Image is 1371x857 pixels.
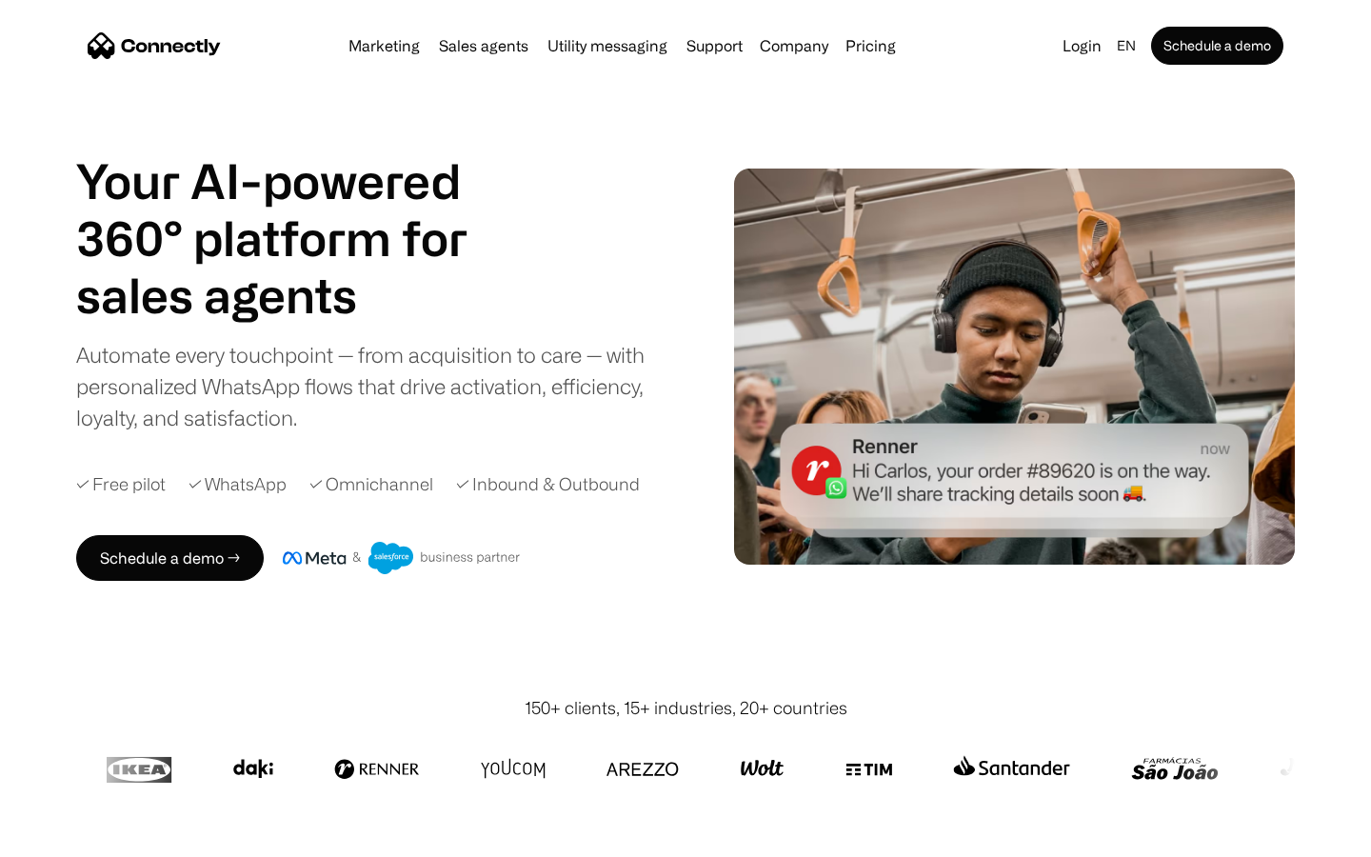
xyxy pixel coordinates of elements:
[838,38,904,53] a: Pricing
[19,822,114,850] aside: Language selected: English
[1117,32,1136,59] div: en
[76,339,676,433] div: Automate every touchpoint — from acquisition to care — with personalized WhatsApp flows that driv...
[1055,32,1109,59] a: Login
[341,38,427,53] a: Marketing
[189,471,287,497] div: ✓ WhatsApp
[76,152,514,267] h1: Your AI-powered 360° platform for
[456,471,640,497] div: ✓ Inbound & Outbound
[679,38,750,53] a: Support
[309,471,433,497] div: ✓ Omnichannel
[76,471,166,497] div: ✓ Free pilot
[760,32,828,59] div: Company
[283,542,521,574] img: Meta and Salesforce business partner badge.
[525,695,847,721] div: 150+ clients, 15+ industries, 20+ countries
[76,535,264,581] a: Schedule a demo →
[431,38,536,53] a: Sales agents
[1151,27,1283,65] a: Schedule a demo
[540,38,675,53] a: Utility messaging
[76,267,514,324] h1: sales agents
[38,824,114,850] ul: Language list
